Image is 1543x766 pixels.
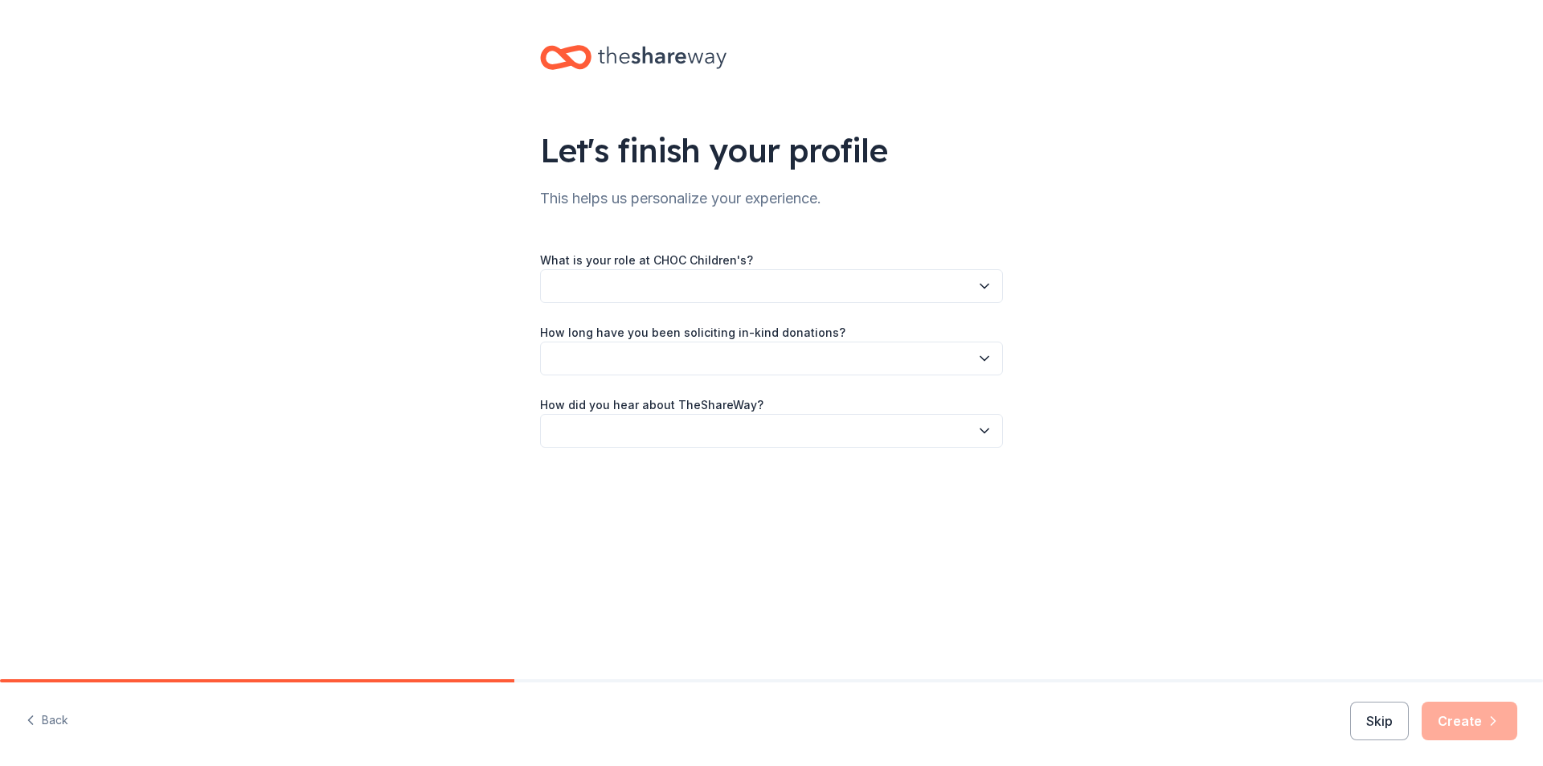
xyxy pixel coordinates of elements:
label: How did you hear about TheShareWay? [540,397,763,413]
div: This helps us personalize your experience. [540,186,1003,211]
button: Back [26,704,68,738]
label: How long have you been soliciting in-kind donations? [540,325,845,341]
label: What is your role at CHOC Children's? [540,252,753,268]
button: Skip [1350,702,1409,740]
div: Let's finish your profile [540,128,1003,173]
